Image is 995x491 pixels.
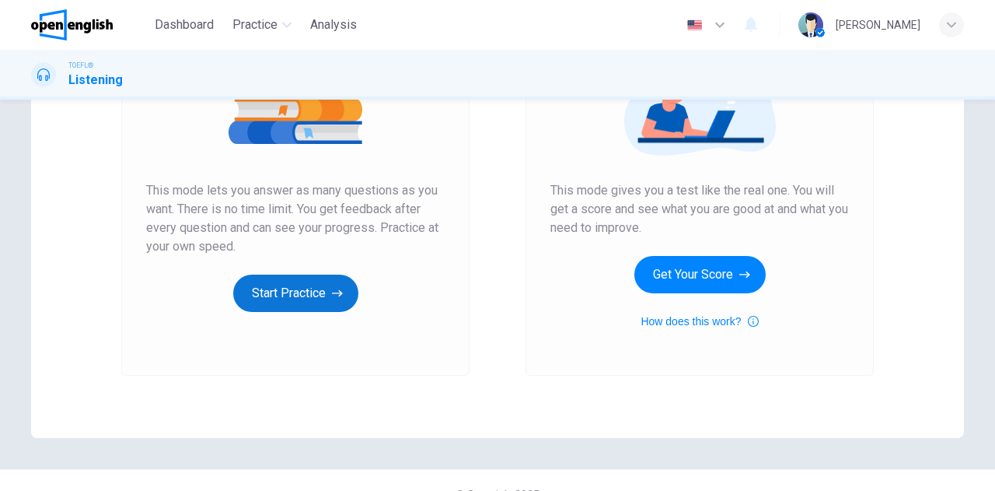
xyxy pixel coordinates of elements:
[148,11,220,39] button: Dashboard
[310,16,357,34] span: Analysis
[550,181,849,237] span: This mode gives you a test like the real one. You will get a score and see what you are good at a...
[304,11,363,39] button: Analysis
[798,12,823,37] img: Profile picture
[31,9,113,40] img: OpenEnglish logo
[68,60,93,71] span: TOEFL®
[226,11,298,39] button: Practice
[634,256,766,293] button: Get Your Score
[146,181,445,256] span: This mode lets you answer as many questions as you want. There is no time limit. You get feedback...
[68,71,123,89] h1: Listening
[31,9,148,40] a: OpenEnglish logo
[836,16,920,34] div: [PERSON_NAME]
[641,312,758,331] button: How does this work?
[232,16,278,34] span: Practice
[685,19,704,31] img: en
[233,275,358,312] button: Start Practice
[155,16,214,34] span: Dashboard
